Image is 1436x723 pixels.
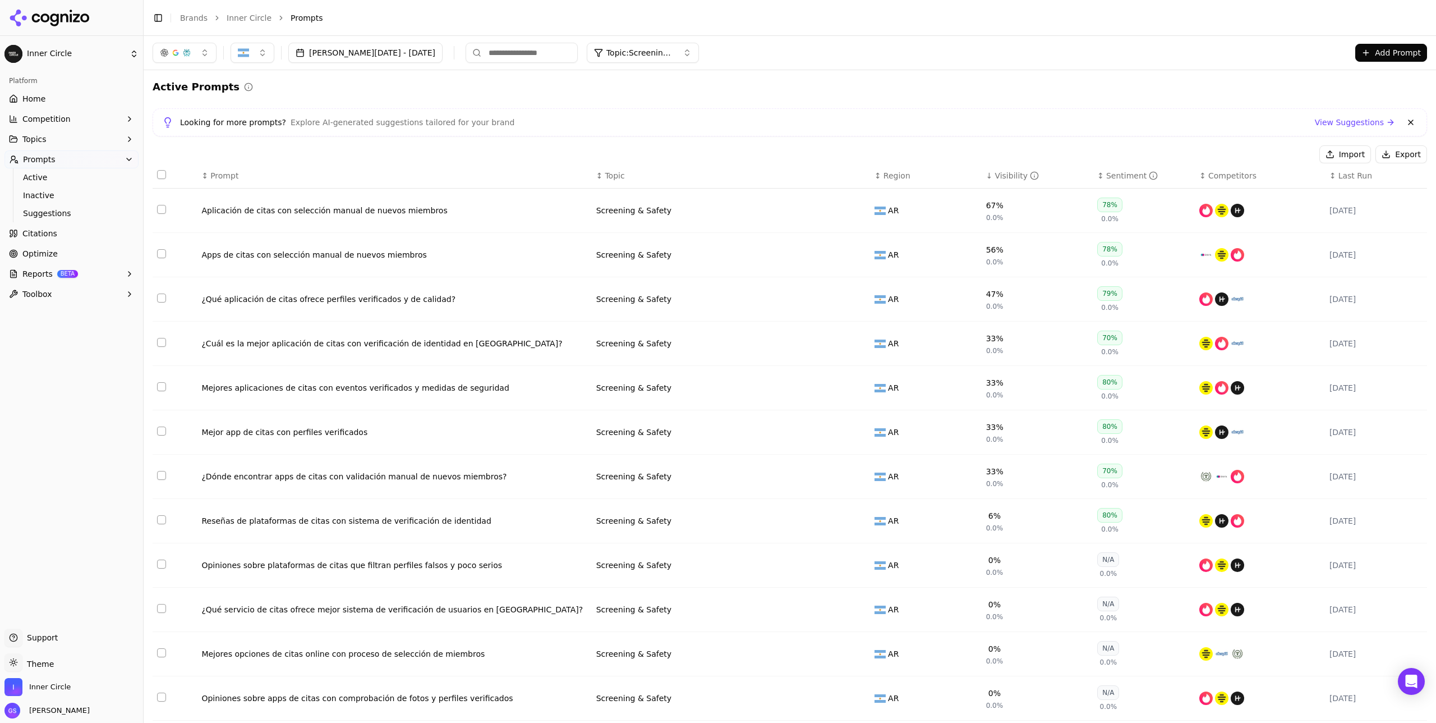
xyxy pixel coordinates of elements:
[157,471,166,480] button: Select row 7
[4,225,139,242] a: Citations
[888,560,899,571] span: AR
[201,249,587,260] div: Apps de citas con selección manual de nuevos miembros
[1329,471,1423,482] div: [DATE]
[201,693,587,704] a: Opiniones sobre apps de citas con comprobación de fotos y perfiles verificados
[1199,692,1213,705] img: tinder
[288,43,443,63] button: [PERSON_NAME][DATE] - [DATE]
[596,693,671,704] div: Screening & Safety
[986,213,1004,222] span: 0.0%
[1231,248,1244,262] img: tinder
[1097,641,1119,656] div: N/A
[201,604,587,615] div: ¿Qué servicio de citas ofrece mejor sistema de verificación de usuarios en [GEOGRAPHIC_DATA]?
[606,47,674,58] span: Topic: Screening & Safety
[157,338,166,347] button: Select row 4
[596,294,671,305] a: Screening & Safety
[986,346,1004,355] span: 0.0%
[1215,337,1228,350] img: tinder
[19,205,125,221] a: Suggestions
[875,473,886,481] img: AR flag
[157,294,166,303] button: Select row 3
[201,294,587,305] div: ¿Qué aplicación de citas ofrece perfiles verificados y de calidad?
[1329,604,1423,615] div: [DATE]
[180,117,286,128] span: Looking for more prompts?
[875,251,886,259] img: AR flag
[986,391,1004,400] span: 0.0%
[4,72,139,90] div: Platform
[201,382,587,393] a: Mejores aplicaciones de citas con eventos verificados y medidas de seguridad
[875,517,886,525] img: AR flag
[1231,692,1244,705] img: hinge
[986,435,1004,444] span: 0.0%
[1231,559,1244,572] img: hinge
[875,170,977,181] div: ↕Region
[201,515,587,527] div: Reseñas de plataformas de citas con sistema de verificación de identidad
[201,427,587,438] a: Mejor app de citas con perfiles verificados
[1199,514,1213,528] img: bumble
[592,163,870,189] th: Topic
[1101,347,1119,356] span: 0.0%
[201,471,587,482] div: ¿Dónde encontrar apps de citas con validación manual de nuevos miembros?
[180,13,208,22] a: Brands
[1329,382,1423,393] div: [DATE]
[986,466,1004,477] div: 33%
[1329,338,1423,349] div: [DATE]
[4,130,139,148] button: Topics
[596,382,671,393] a: Screening & Safety
[1097,170,1190,181] div: ↕Sentiment
[1199,381,1213,395] img: bumble
[888,382,899,393] span: AR
[1106,170,1158,181] div: Sentiment
[596,560,671,571] a: Screening & Safety
[1338,170,1372,181] span: Last Run
[883,170,910,181] span: Region
[1215,425,1228,439] img: hinge
[1100,614,1117,623] span: 0.0%
[1097,375,1122,390] div: 80%
[180,12,1405,24] nav: breadcrumb
[875,561,886,570] img: AR flag
[1199,248,1213,262] img: raya
[4,110,139,128] button: Competition
[157,560,166,569] button: Select row 9
[1398,668,1425,695] div: Open Intercom Messenger
[1329,648,1423,660] div: [DATE]
[1199,204,1213,217] img: tinder
[1101,436,1119,445] span: 0.0%
[201,560,587,571] a: Opiniones sobre plataformas de citas que filtran perfiles falsos y poco serios
[596,604,671,615] a: Screening & Safety
[875,207,886,215] img: AR flag
[4,265,139,283] button: ReportsBETA
[1215,647,1228,661] img: okcupid
[1329,560,1423,571] div: [DATE]
[1199,603,1213,616] img: tinder
[1199,647,1213,661] img: bumble
[157,604,166,613] button: Select row 10
[1097,464,1122,478] div: 70%
[22,248,58,259] span: Optimize
[1404,116,1417,129] button: Dismiss banner
[1199,559,1213,572] img: tinder
[1215,292,1228,306] img: hinge
[986,568,1004,577] span: 0.0%
[1101,259,1119,268] span: 0.0%
[23,190,121,201] span: Inactive
[986,612,1004,621] span: 0.0%
[1097,419,1122,434] div: 80%
[1097,597,1119,611] div: N/A
[201,338,587,349] div: ¿Cuál es la mejor aplicación de citas con verificación de identidad en [GEOGRAPHIC_DATA]?
[986,302,1004,311] span: 0.0%
[888,338,899,349] span: AR
[1097,242,1122,257] div: 78%
[1101,481,1119,489] span: 0.0%
[210,170,238,181] span: Prompt
[201,205,587,216] div: Aplicación de citas con selección manual de nuevos miembros
[988,643,1001,655] div: 0%
[4,703,90,719] button: Open user button
[1215,204,1228,217] img: bumble
[4,285,139,303] button: Toolbox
